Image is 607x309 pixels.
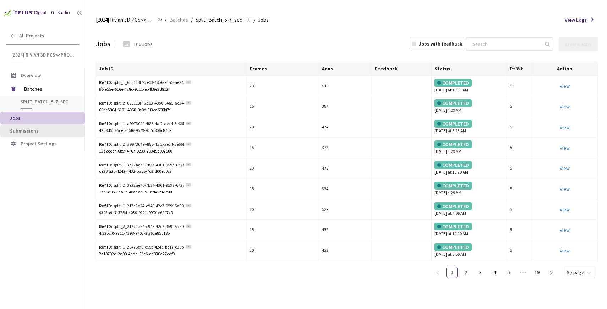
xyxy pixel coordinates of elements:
td: 15 [247,96,319,117]
td: 478 [319,158,372,179]
li: / [191,16,193,24]
th: Pt.Wt [507,62,532,76]
li: 2 [460,267,472,278]
th: Feedback [372,62,432,76]
div: [DATE] 4:29 AM [434,182,504,196]
li: 4 [489,267,500,278]
td: 15 [247,220,319,240]
input: Search [468,38,544,50]
td: 334 [319,179,372,199]
button: right [546,267,557,278]
span: 9 / page [567,267,591,278]
td: 5 [507,199,532,220]
th: Anns [319,62,372,76]
div: GT Studio [51,10,70,16]
td: 20 [247,117,319,138]
div: Jobs [96,39,110,49]
li: 5 [503,267,514,278]
li: 1 [446,267,458,278]
td: 387 [319,96,372,117]
div: COMPLETED [434,140,472,148]
div: [DATE] at 7:06 AM [434,202,504,217]
td: 20 [247,199,319,220]
div: [DATE] at 5:23 AM [434,120,504,134]
span: right [549,271,553,275]
td: 20 [247,76,319,97]
a: View [560,206,570,213]
a: 3 [475,267,486,278]
td: 20 [247,158,319,179]
td: 432 [319,220,372,240]
span: Project Settings [21,140,57,147]
span: Submissions [10,128,39,134]
div: split_1_29476af6-e59b-424d-bc17-e39bb1730933 [99,244,184,251]
span: View Logs [565,16,587,23]
div: 166 Jobs [133,41,153,48]
div: ff5fe55e-616e-428c-9c11-eb4b8e3d812f [99,86,244,93]
b: Ref ID: [99,203,113,208]
div: 12a2eee7-6b9f-4767-9233-79349c997500 [99,148,244,155]
td: 5 [507,138,532,158]
th: Frames [247,62,319,76]
div: [DATE] at 10:33 AM [434,79,504,94]
span: Overview [21,72,41,79]
div: COMPLETED [434,223,472,230]
a: View [560,165,570,171]
div: 9342a9d7-375d-4030-9221-99f01e6047c9 [99,209,244,216]
a: 2 [461,267,471,278]
div: 68bc5864-6101-4958-8e0d-3f3ea668bf7f [99,107,244,113]
div: COMPLETED [434,99,472,107]
th: Job ID [96,62,247,76]
div: ce20fa2c-4242-4432-ba56-7c3fd00eb027 [99,168,244,175]
a: View [560,227,570,233]
span: left [436,271,440,275]
div: COMPLETED [434,243,472,251]
li: Next 5 Pages [517,267,529,278]
div: Create Jobs [565,41,591,47]
button: left [432,267,443,278]
div: split_1_a9973049-4f85-4af2-aec4-5e66bb2da833 [99,121,184,127]
a: View [560,247,570,254]
span: Batches [24,82,73,96]
span: Jobs [10,115,21,121]
li: / [165,16,166,24]
span: Split_Batch_5-7_sec [196,16,242,24]
td: 15 [247,138,319,158]
b: Ref ID: [99,100,113,106]
div: [DATE] at 5:50 AM [434,243,504,258]
b: Ref ID: [99,80,113,85]
div: COMPLETED [434,202,472,210]
td: 5 [507,158,532,179]
td: 5 [507,179,532,199]
span: ••• [517,267,529,278]
th: Action [532,62,598,76]
li: Next Page [546,267,557,278]
a: 5 [503,267,514,278]
span: [2024] Rivian 3D PCS<>Production [11,52,75,58]
td: 15 [247,179,319,199]
div: COMPLETED [434,79,472,87]
td: 5 [507,220,532,240]
div: [DATE] 4:29 AM [434,140,504,155]
a: View [560,83,570,89]
div: [DATE] at 10:10 AM [434,223,504,237]
div: 7cd5d951-aa9c-48af-ac19-8cd49e41f50f [99,189,244,196]
div: 42c8d5f0-5cec-45f6-9579-9c7d806c870e [99,127,244,134]
td: 5 [507,96,532,117]
div: split_1_605113f7-2e03-48b6-94a5-ae24c7e55552 [99,79,184,86]
div: COMPLETED [434,182,472,190]
div: split_1_217c1a24-c945-42e7-959f-5a893572b199 [99,203,184,209]
a: 1 [447,267,457,278]
div: [DATE] at 10:20 AM [434,161,504,176]
div: 4f32b2f0-9711-4398-9703-2f36ce85518b [99,230,244,237]
div: [DATE] 4:29 AM [434,99,504,114]
a: View [560,186,570,192]
b: Ref ID: [99,224,113,229]
div: 2e10792d-2a90-4dda-83e6-dc836a27edf9 [99,251,244,257]
td: 515 [319,76,372,97]
div: split_2_217c1a24-c945-42e7-959f-5a893572b199 [99,223,184,230]
div: Page Size [563,267,595,275]
b: Ref ID: [99,244,113,250]
li: 3 [475,267,486,278]
a: Batches [168,16,190,23]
